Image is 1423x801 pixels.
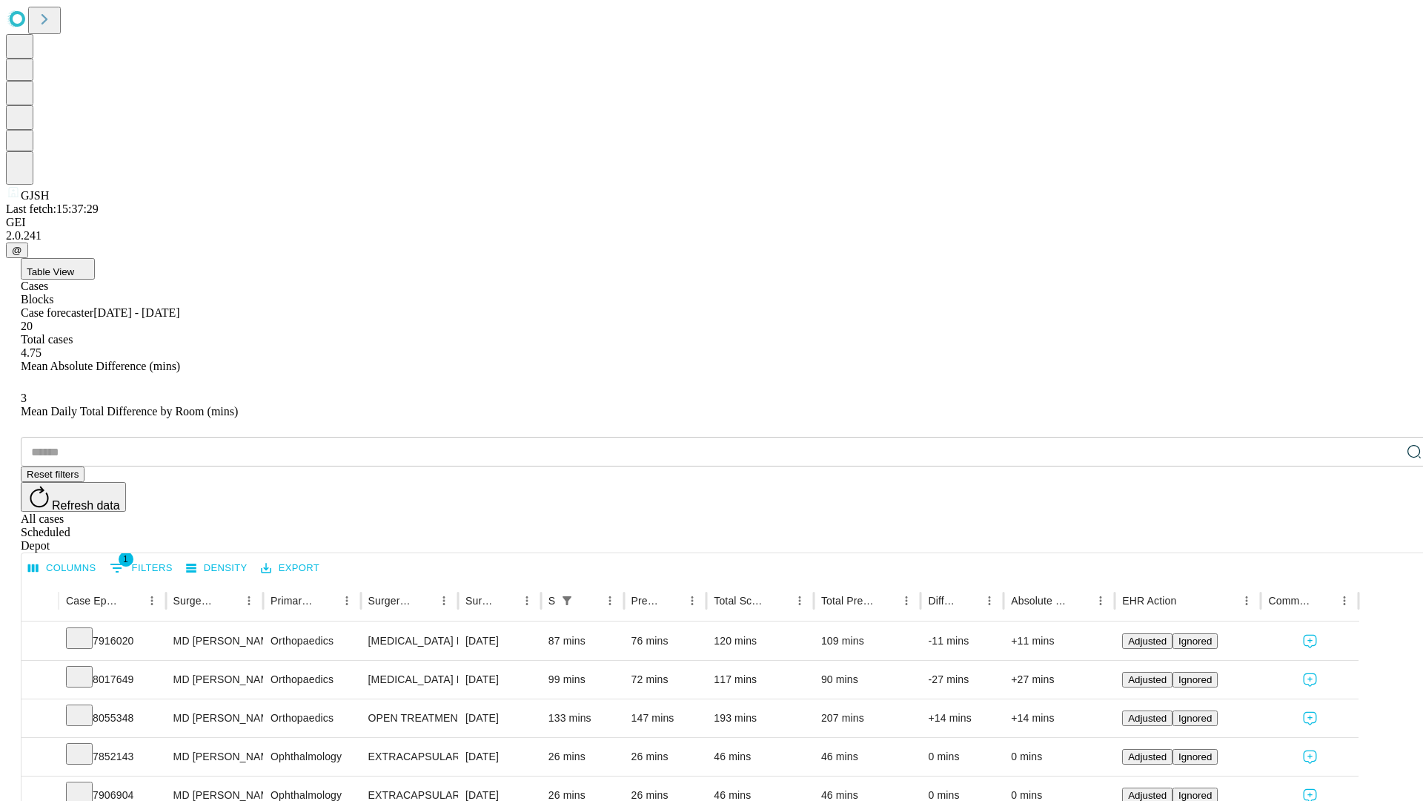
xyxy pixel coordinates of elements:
[465,622,534,660] div: [DATE]
[1011,622,1107,660] div: +11 mins
[218,590,239,611] button: Sort
[271,699,353,737] div: Orthopaedics
[6,229,1417,243] div: 2.0.241
[548,622,617,660] div: 87 mins
[142,590,162,611] button: Menu
[93,306,179,319] span: [DATE] - [DATE]
[27,469,79,480] span: Reset filters
[548,595,555,607] div: Scheduled In Room Duration
[6,243,28,258] button: @
[600,590,620,611] button: Menu
[579,590,600,611] button: Sort
[1172,749,1218,765] button: Ignored
[1128,790,1167,801] span: Adjusted
[1313,590,1334,611] button: Sort
[821,738,914,776] div: 46 mins
[821,595,875,607] div: Total Predicted Duration
[52,499,120,512] span: Refresh data
[1178,674,1212,685] span: Ignored
[548,699,617,737] div: 133 mins
[368,622,451,660] div: [MEDICAL_DATA] MEDIAL OR LATERAL MENISCECTOMY
[714,661,806,699] div: 117 mins
[928,699,996,737] div: +14 mins
[21,482,126,512] button: Refresh data
[1128,713,1167,724] span: Adjusted
[465,661,534,699] div: [DATE]
[928,595,957,607] div: Difference
[714,738,806,776] div: 46 mins
[1334,590,1355,611] button: Menu
[557,590,577,611] div: 1 active filter
[21,467,84,482] button: Reset filters
[769,590,789,611] button: Sort
[257,557,323,580] button: Export
[173,622,256,660] div: MD [PERSON_NAME] [PERSON_NAME]
[21,405,238,418] span: Mean Daily Total Difference by Room (mins)
[29,745,51,771] button: Expand
[336,590,357,611] button: Menu
[121,590,142,611] button: Sort
[1172,633,1218,649] button: Ignored
[958,590,979,611] button: Sort
[12,245,22,256] span: @
[1178,590,1198,611] button: Sort
[6,202,99,215] span: Last fetch: 15:37:29
[496,590,517,611] button: Sort
[661,590,682,611] button: Sort
[29,706,51,732] button: Expand
[1172,711,1218,726] button: Ignored
[1128,674,1167,685] span: Adjusted
[821,661,914,699] div: 90 mins
[896,590,917,611] button: Menu
[271,661,353,699] div: Orthopaedics
[1178,751,1212,762] span: Ignored
[682,590,703,611] button: Menu
[413,590,434,611] button: Sort
[979,590,1000,611] button: Menu
[465,595,494,607] div: Surgery Date
[21,333,73,346] span: Total cases
[29,667,51,693] button: Expand
[1178,713,1212,724] span: Ignored
[239,590,259,611] button: Menu
[21,360,180,372] span: Mean Absolute Difference (mins)
[875,590,896,611] button: Sort
[1090,590,1111,611] button: Menu
[631,595,660,607] div: Predicted In Room Duration
[821,622,914,660] div: 109 mins
[21,306,93,319] span: Case forecaster
[29,629,51,655] button: Expand
[714,622,806,660] div: 120 mins
[66,622,159,660] div: 7916020
[631,622,700,660] div: 76 mins
[631,661,700,699] div: 72 mins
[1122,672,1172,688] button: Adjusted
[271,622,353,660] div: Orthopaedics
[1011,738,1107,776] div: 0 mins
[928,738,996,776] div: 0 mins
[21,320,33,332] span: 20
[1128,636,1167,647] span: Adjusted
[368,661,451,699] div: [MEDICAL_DATA] MEDIAL OR LATERAL MENISCECTOMY
[173,595,216,607] div: Surgeon Name
[316,590,336,611] button: Sort
[368,738,451,776] div: EXTRACAPSULAR CATARACT REMOVAL WITH [MEDICAL_DATA]
[1011,661,1107,699] div: +27 mins
[1069,590,1090,611] button: Sort
[173,699,256,737] div: MD [PERSON_NAME] [PERSON_NAME]
[368,699,451,737] div: OPEN TREATMENT [MEDICAL_DATA]
[24,557,100,580] button: Select columns
[21,189,49,202] span: GJSH
[928,622,996,660] div: -11 mins
[21,346,42,359] span: 4.75
[1268,595,1311,607] div: Comments
[1122,711,1172,726] button: Adjusted
[714,595,767,607] div: Total Scheduled Duration
[465,699,534,737] div: [DATE]
[1011,699,1107,737] div: +14 mins
[928,661,996,699] div: -27 mins
[1178,790,1212,801] span: Ignored
[465,738,534,776] div: [DATE]
[21,392,27,404] span: 3
[119,552,133,567] span: 1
